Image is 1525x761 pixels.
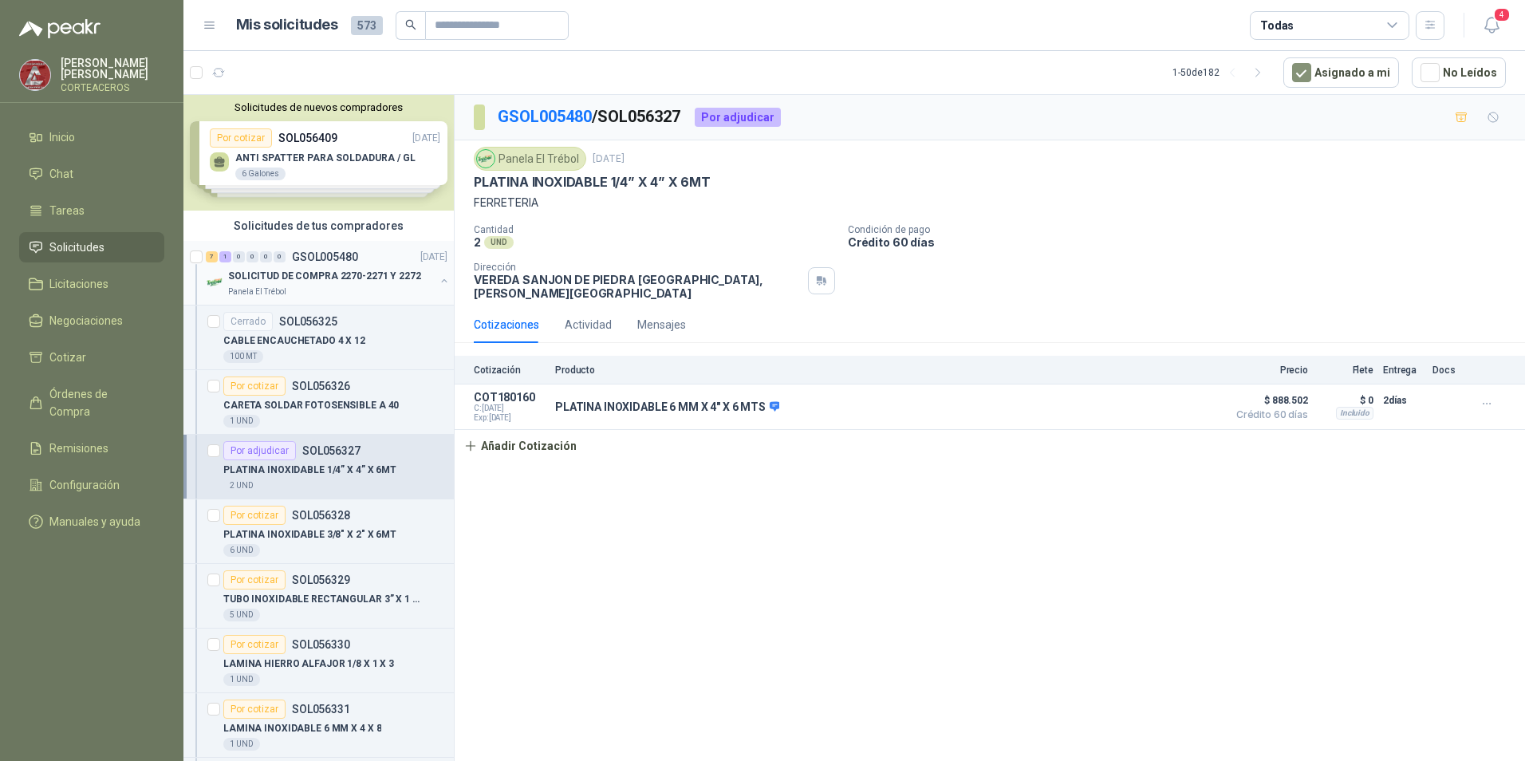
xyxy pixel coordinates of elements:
[223,377,286,396] div: Por cotizar
[474,262,802,273] p: Dirección
[183,693,454,758] a: Por cotizarSOL056331LAMINA INOXIDABLE 6 MM X 4 X 81 UND
[233,251,245,262] div: 0
[292,251,358,262] p: GSOL005480
[292,380,350,392] p: SOL056326
[279,316,337,327] p: SOL056325
[183,306,454,370] a: CerradoSOL056325CABLE ENCAUCHETADO 4 X 12100 MT
[223,657,394,672] p: LAMINA HIERRO ALFAJOR 1/8 X 1 X 3
[49,513,140,530] span: Manuales y ayuda
[223,673,260,686] div: 1 UND
[223,700,286,719] div: Por cotizar
[420,250,447,265] p: [DATE]
[19,433,164,463] a: Remisiones
[474,235,481,249] p: 2
[228,269,421,284] p: SOLICITUD DE COMPRA 2270-2271 Y 2272
[223,570,286,589] div: Por cotizar
[474,224,835,235] p: Cantidad
[19,159,164,189] a: Chat
[1228,410,1308,420] span: Crédito 60 días
[292,510,350,521] p: SOL056328
[206,273,225,292] img: Company Logo
[292,704,350,715] p: SOL056331
[637,316,686,333] div: Mensajes
[474,273,802,300] p: VEREDA SANJON DE PIEDRA [GEOGRAPHIC_DATA] , [PERSON_NAME][GEOGRAPHIC_DATA]
[1228,365,1308,376] p: Precio
[1383,391,1423,410] p: 2 días
[474,413,546,423] span: Exp: [DATE]
[1318,391,1373,410] p: $ 0
[1383,365,1423,376] p: Entrega
[292,639,350,650] p: SOL056330
[206,251,218,262] div: 7
[61,57,164,80] p: [PERSON_NAME] [PERSON_NAME]
[183,629,454,693] a: Por cotizarSOL056330LAMINA HIERRO ALFAJOR 1/8 X 1 X 31 UND
[223,506,286,525] div: Por cotizar
[19,470,164,500] a: Configuración
[474,174,711,191] p: PLATINA INOXIDABLE 1/4” X 4” X 6MT
[593,152,625,167] p: [DATE]
[474,316,539,333] div: Cotizaciones
[484,236,514,249] div: UND
[49,312,123,329] span: Negociaciones
[190,101,447,113] button: Solicitudes de nuevos compradores
[474,404,546,413] span: C: [DATE]
[223,463,396,478] p: PLATINA INOXIDABLE 1/4” X 4” X 6MT
[183,564,454,629] a: Por cotizarSOL056329TUBO INOXIDABLE RECTANGULAR 3” X 1 ½” X 1/8 X 6 MTS5 UND
[695,108,781,127] div: Por adjudicar
[223,738,260,751] div: 1 UND
[19,232,164,262] a: Solicitudes
[498,107,592,126] a: GSOL005480
[223,479,260,492] div: 2 UND
[1228,391,1308,410] span: $ 888.502
[474,147,586,171] div: Panela El Trébol
[477,150,495,168] img: Company Logo
[183,435,454,499] a: Por adjudicarSOL056327PLATINA INOXIDABLE 1/4” X 4” X 6MT2 UND
[49,440,108,457] span: Remisiones
[555,400,779,415] p: PLATINA INOXIDABLE 6 MM X 4" X 6 MTS
[183,95,454,211] div: Solicitudes de nuevos compradoresPor cotizarSOL056409[DATE] ANTI SPATTER PARA SOLDADURA / GL6 Gal...
[19,122,164,152] a: Inicio
[20,60,50,90] img: Company Logo
[1260,17,1294,34] div: Todas
[223,544,260,557] div: 6 UND
[219,251,231,262] div: 1
[223,721,381,736] p: LAMINA INOXIDABLE 6 MM X 4 X 8
[183,499,454,564] a: Por cotizarSOL056328PLATINA INOXIDABLE 3/8" X 2" X 6MT6 UND
[1493,7,1511,22] span: 4
[49,275,108,293] span: Licitaciones
[246,251,258,262] div: 0
[223,635,286,654] div: Por cotizar
[236,14,338,37] h1: Mis solicitudes
[1172,60,1271,85] div: 1 - 50 de 182
[274,251,286,262] div: 0
[405,19,416,30] span: search
[1477,11,1506,40] button: 4
[228,286,286,298] p: Panela El Trébol
[351,16,383,35] span: 573
[1283,57,1399,88] button: Asignado a mi
[19,507,164,537] a: Manuales y ayuda
[260,251,272,262] div: 0
[474,194,1506,211] p: FERRETERIA
[49,128,75,146] span: Inicio
[206,247,451,298] a: 7 1 0 0 0 0 GSOL005480[DATE] Company LogoSOLICITUD DE COMPRA 2270-2271 Y 2272Panela El Trébol
[455,430,585,462] button: Añadir Cotización
[19,379,164,427] a: Órdenes de Compra
[49,165,73,183] span: Chat
[223,441,296,460] div: Por adjudicar
[565,316,612,333] div: Actividad
[223,398,399,413] p: CARETA SOLDAR FOTOSENSIBLE A 40
[19,19,100,38] img: Logo peakr
[223,609,260,621] div: 5 UND
[19,306,164,336] a: Negociaciones
[1432,365,1464,376] p: Docs
[49,239,104,256] span: Solicitudes
[183,211,454,241] div: Solicitudes de tus compradores
[848,224,1519,235] p: Condición de pago
[474,391,546,404] p: COT180160
[223,333,365,349] p: CABLE ENCAUCHETADO 4 X 12
[498,104,682,129] p: / SOL056327
[19,342,164,373] a: Cotizar
[49,202,85,219] span: Tareas
[49,476,120,494] span: Configuración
